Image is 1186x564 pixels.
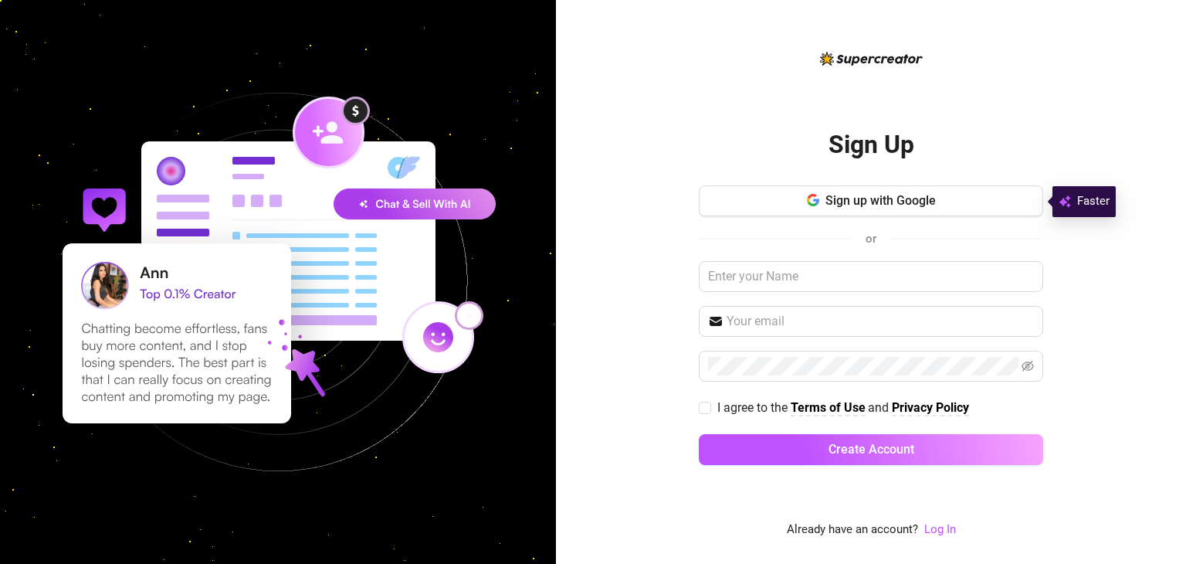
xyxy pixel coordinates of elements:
span: Sign up with Google [825,193,936,208]
img: svg%3e [1059,192,1071,211]
span: and [868,400,892,415]
a: Terms of Use [791,400,866,416]
h2: Sign Up [829,129,914,161]
input: Enter your Name [699,261,1043,292]
strong: Privacy Policy [892,400,969,415]
img: signup-background-D0MIrEPF.svg [11,15,545,549]
input: Your email [727,312,1034,331]
span: or [866,232,876,246]
span: eye-invisible [1022,360,1034,372]
button: Sign up with Google [699,185,1043,216]
span: Faster [1077,192,1110,211]
a: Privacy Policy [892,400,969,416]
span: I agree to the [717,400,791,415]
button: Create Account [699,434,1043,465]
img: logo-BBDzfeDw.svg [820,52,923,66]
a: Log In [924,522,956,536]
span: Create Account [829,442,914,457]
strong: Terms of Use [791,400,866,415]
span: Already have an account? [787,521,918,539]
a: Log In [924,521,956,539]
